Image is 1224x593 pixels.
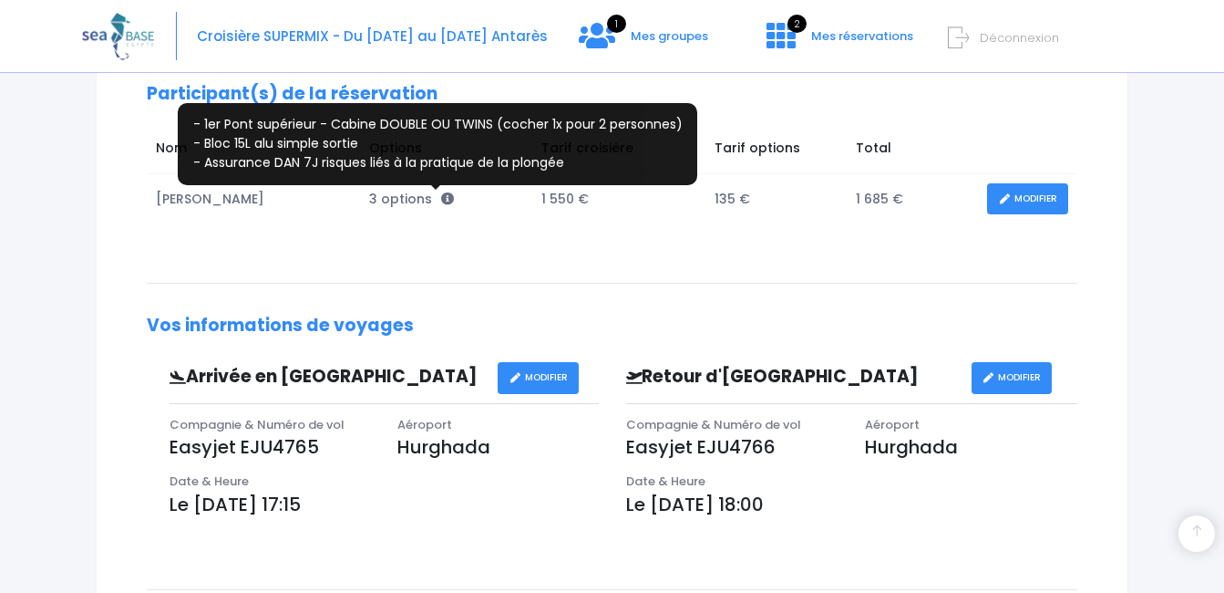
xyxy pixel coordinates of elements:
a: MODIFIER [498,362,579,394]
span: Compagnie & Numéro de vol [170,416,345,433]
span: Mes groupes [631,27,708,45]
p: - 1er Pont supérieur - Cabine DOUBLE OU TWINS (cocher 1x pour 2 personnes) - Bloc 15L alu simple ... [184,106,692,172]
a: 2 Mes réservations [752,34,924,51]
p: Hurghada [865,433,1077,461]
h2: Vos informations de voyages [147,316,1077,337]
span: Croisière SUPERMIX - Du [DATE] au [DATE] Antarès [197,26,548,46]
span: Date & Heure [170,473,249,490]
td: Total [848,130,979,173]
td: Tarif options [705,130,848,173]
span: Compagnie & Numéro de vol [626,416,801,433]
a: MODIFIER [987,183,1068,215]
span: Date & Heure [626,473,705,490]
span: 1 [607,15,626,33]
p: Le [DATE] 18:00 [626,491,1078,518]
td: 1 550 € [532,174,705,224]
td: [PERSON_NAME] [147,174,360,224]
td: Nom [147,130,360,173]
h2: Participant(s) de la réservation [147,84,1077,105]
h3: Retour d'[GEOGRAPHIC_DATA] [612,367,972,388]
a: MODIFIER [972,362,1053,394]
span: 3 options [369,190,454,208]
span: Aéroport [397,416,452,433]
a: 1 Mes groupes [564,34,723,51]
span: 2 [787,15,807,33]
span: Aéroport [865,416,920,433]
td: 135 € [705,174,848,224]
p: Le [DATE] 17:15 [170,491,599,518]
h3: Arrivée en [GEOGRAPHIC_DATA] [156,367,498,388]
td: 1 685 € [848,174,979,224]
span: Mes réservations [811,27,913,45]
p: Easyjet EJU4765 [170,433,370,461]
span: Déconnexion [980,29,1059,47]
p: Hurghada [397,433,598,461]
p: Easyjet EJU4766 [626,433,838,461]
